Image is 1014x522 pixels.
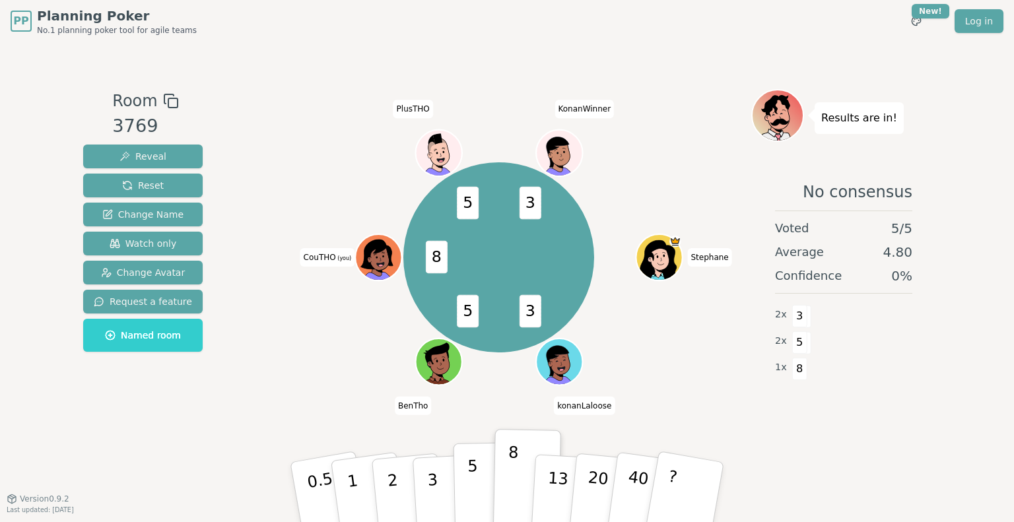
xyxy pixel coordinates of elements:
span: Planning Poker [37,7,197,25]
span: Confidence [775,267,842,285]
button: Watch only [83,232,203,255]
a: PPPlanning PokerNo.1 planning poker tool for agile teams [11,7,197,36]
button: Named room [83,319,203,352]
span: No consensus [803,181,912,203]
button: New! [904,9,928,33]
span: PP [13,13,28,29]
span: Watch only [110,237,177,250]
span: 4.80 [883,243,912,261]
p: 8 [507,443,518,514]
span: 0 % [891,267,912,285]
span: Click to change your name [555,100,614,118]
span: Last updated: [DATE] [7,506,74,513]
span: Reset [122,179,164,192]
span: Voted [775,219,809,238]
span: 3 [792,305,807,327]
span: 3 [519,295,541,328]
span: Average [775,243,824,261]
button: Click to change your avatar [356,236,400,279]
span: No.1 planning poker tool for agile teams [37,25,197,36]
button: Request a feature [83,290,203,313]
span: Request a feature [94,295,192,308]
span: Change Avatar [101,266,186,279]
span: 2 x [775,334,787,348]
span: Click to change your name [300,248,355,267]
span: Room [112,89,157,113]
button: Change Name [83,203,203,226]
button: Change Avatar [83,261,203,284]
span: 5 [457,295,479,328]
span: 2 x [775,308,787,322]
span: 5 / 5 [891,219,912,238]
span: 1 x [775,360,787,375]
button: Reset [83,174,203,197]
span: 8 [792,358,807,380]
span: (you) [336,255,352,261]
p: Results are in! [821,109,897,127]
span: 8 [425,241,447,274]
button: Version0.9.2 [7,494,69,504]
span: Click to change your name [554,396,615,414]
span: Stephane is the host [669,236,681,247]
span: Click to change your name [393,100,433,118]
button: Reveal [83,145,203,168]
span: 3 [519,187,541,220]
span: 5 [457,187,479,220]
a: Log in [955,9,1003,33]
span: Change Name [102,208,184,221]
div: 3769 [112,113,178,140]
span: Named room [105,329,181,342]
span: 5 [792,331,807,354]
span: Version 0.9.2 [20,494,69,504]
span: Click to change your name [395,396,432,414]
div: New! [912,4,949,18]
span: Click to change your name [687,248,731,267]
span: Reveal [119,150,166,163]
